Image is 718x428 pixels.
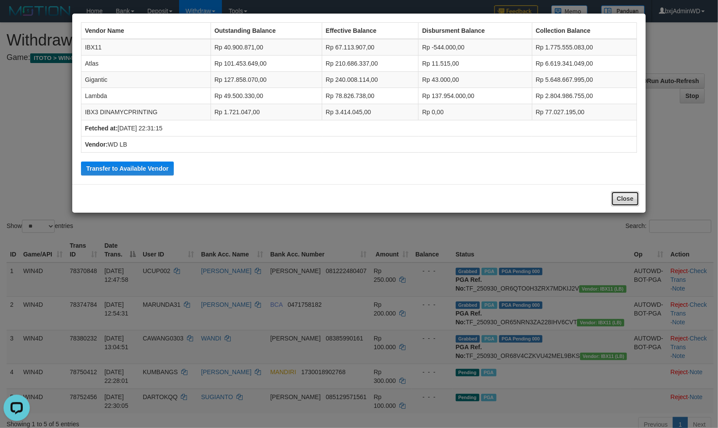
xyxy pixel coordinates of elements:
[211,39,322,56] td: Rp 40.900.871,00
[211,104,322,120] td: Rp 1.721.047,00
[419,88,532,104] td: Rp 137.954.000,00
[532,72,637,88] td: Rp 5.648.667.995,00
[211,23,322,39] th: Outstanding Balance
[85,125,118,132] b: Fetched at:
[419,72,532,88] td: Rp 43.000,00
[81,39,211,56] td: IBX11
[85,141,108,148] b: Vendor:
[322,56,419,72] td: Rp 210.686.337,00
[532,39,637,56] td: Rp 1.775.555.083,00
[532,56,637,72] td: Rp 6.619.341.049,00
[322,72,419,88] td: Rp 240.008.114,00
[81,72,211,88] td: Gigantic
[532,88,637,104] td: Rp 2.804.986.755,00
[611,191,639,206] button: Close
[322,88,419,104] td: Rp 78.826.738,00
[211,72,322,88] td: Rp 127.858.070,00
[419,23,532,39] th: Disbursment Balance
[81,88,211,104] td: Lambda
[322,39,419,56] td: Rp 67.113.907,00
[4,4,30,30] button: Open LiveChat chat widget
[81,104,211,120] td: IBX3 DINAMYCPRINTING
[81,161,174,175] button: Transfer to Available Vendor
[211,56,322,72] td: Rp 101.453.649,00
[419,56,532,72] td: Rp 11.515,00
[419,104,532,120] td: Rp 0,00
[81,23,211,39] th: Vendor Name
[532,104,637,120] td: Rp 77.027.195,00
[532,23,637,39] th: Collection Balance
[81,137,637,153] td: WD LB
[322,23,419,39] th: Effective Balance
[81,56,211,72] td: Atlas
[81,120,637,137] td: [DATE] 22:31:15
[211,88,322,104] td: Rp 49.500.330,00
[419,39,532,56] td: Rp -544.000,00
[322,104,419,120] td: Rp 3.414.045,00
